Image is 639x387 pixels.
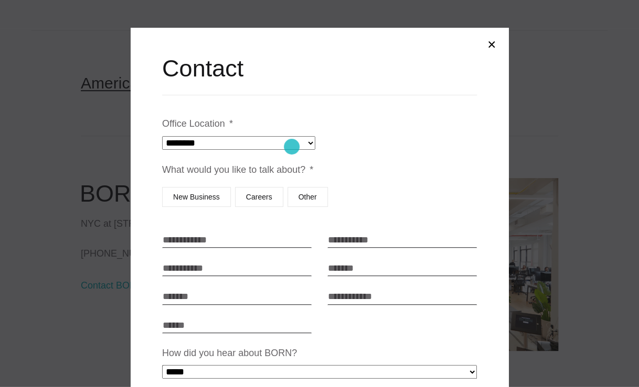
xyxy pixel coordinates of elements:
[162,187,231,207] label: New Business
[287,187,328,207] label: Other
[162,164,313,176] label: What would you like to talk about?
[162,53,477,84] h2: Contact
[162,347,297,359] label: How did you hear about BORN?
[162,118,233,130] label: Office Location
[235,187,283,207] label: Careers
